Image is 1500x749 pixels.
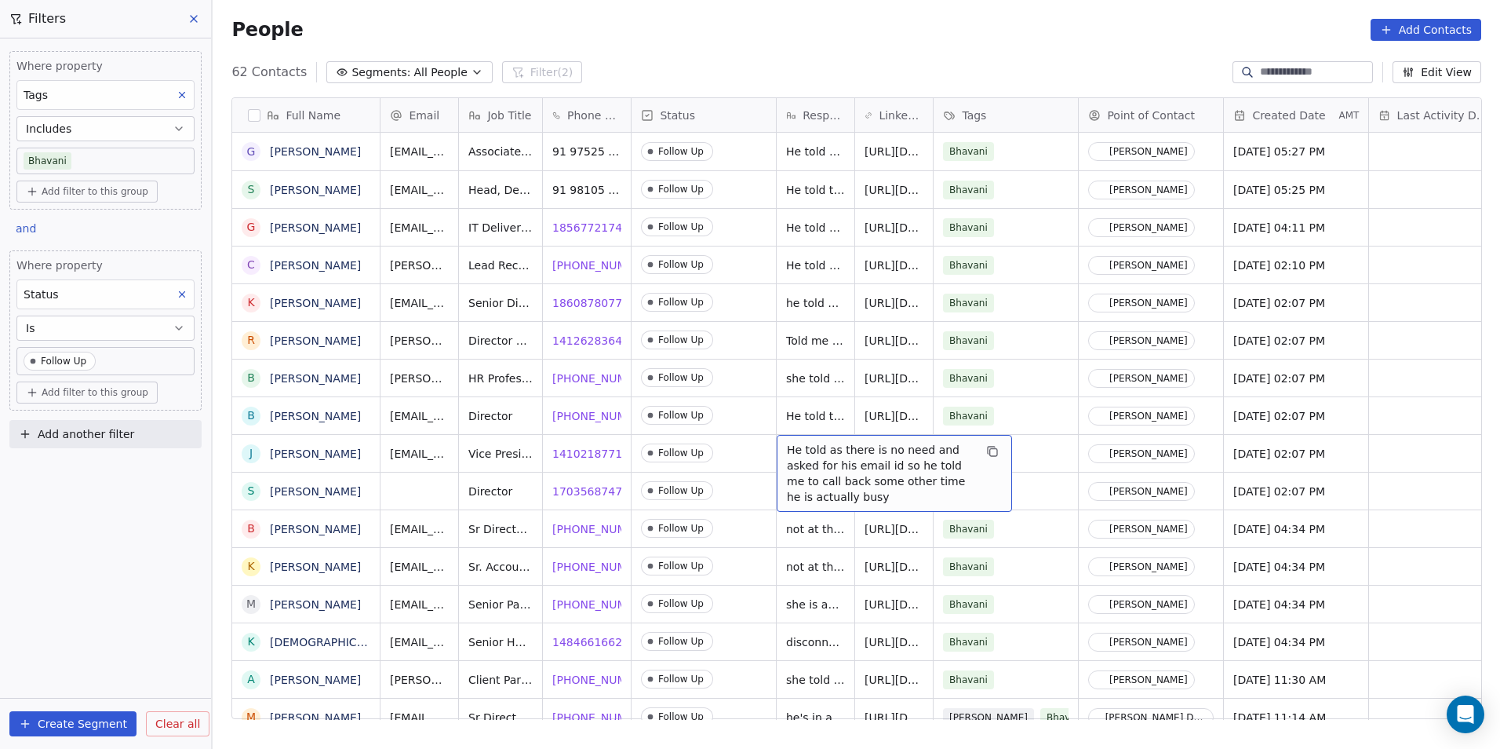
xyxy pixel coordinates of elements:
a: [DEMOGRAPHIC_DATA][PERSON_NAME] [270,636,486,649]
span: LinkedIn URL [879,108,923,123]
span: [EMAIL_ADDRESS][PERSON_NAME][DOMAIN_NAME] [390,144,449,159]
div: [PERSON_NAME] [1109,298,1188,309]
div: Follow Up [658,636,704,647]
span: [DATE] 04:34 PM [1233,521,1359,537]
span: Bhavani [943,142,994,161]
div: B [248,521,256,537]
div: R [248,332,256,349]
span: [DATE] 05:27 PM [1233,144,1359,159]
span: Bhavani [943,181,994,199]
span: [DATE] 02:07 PM [1233,371,1359,386]
span: [DATE] 04:34 PM [1233,634,1359,650]
span: Head, Delivery and Operation-Xebia Americas [468,182,533,198]
span: [EMAIL_ADDRESS][PERSON_NAME][DOMAIN_NAME] [390,220,449,236]
span: Full Name [286,108,340,123]
a: [PERSON_NAME] [270,598,361,611]
span: Sr. Account Lead Growth Partnerships [468,559,533,575]
div: Open Intercom Messenger [1447,696,1484,733]
span: He told me like now they are merged with Endava and he don't know whether they are hiring new ven... [786,220,845,236]
div: [PERSON_NAME] [1109,599,1188,610]
span: 91 98105 02282 [552,182,621,198]
span: He told he don't hire any since they have their own team and he is in travelling so told me to re... [786,144,845,159]
div: Point of Contact [1079,98,1223,132]
span: [PHONE_NUMBER] [552,597,653,612]
div: Follow Up [658,523,704,534]
span: , [552,634,621,650]
span: Bhavani [943,670,994,689]
span: Status [660,108,695,123]
div: M [246,709,256,725]
div: Response [777,98,854,132]
span: [DATE] 02:07 PM [1233,295,1359,311]
a: [PERSON_NAME] [270,145,361,158]
span: HR Professional | Talent Acquisition Partner [468,371,533,386]
div: Status [632,98,776,132]
div: Follow Up [658,410,704,421]
span: Bhavani [943,595,994,614]
a: [PERSON_NAME] [270,674,361,686]
span: [DATE] 11:14 AM [1233,710,1359,725]
a: [URL][DOMAIN_NAME] [865,184,987,196]
span: [EMAIL_ADDRESS][DOMAIN_NAME] [390,710,449,725]
span: Director [468,408,533,424]
span: [EMAIL_ADDRESS][DOMAIN_NAME] [390,182,449,198]
span: Senior Director, Recruiting at [GEOGRAPHIC_DATA] [468,295,533,311]
span: Told me to share our profile to discuss with his team [786,333,845,349]
span: Bhavani [943,331,994,350]
span: he's in a travel rn so told to reach out after [DATE] ->he told that we can get started working w... [786,710,845,725]
a: [PERSON_NAME] [270,297,361,309]
span: not at the moment [786,559,845,575]
span: 91 97525 20206 [552,144,621,159]
div: B [248,407,256,424]
span: He told to share an email then we will connect since we are not hiring any but told me to email [786,182,845,198]
span: Associate Vice President [468,144,533,159]
span: [PHONE_NUMBER] [552,408,653,424]
span: IT Delivery Management - Associate Director [468,220,533,236]
span: he told me to call after three months i.e in sep [786,295,845,311]
div: [PERSON_NAME] Darbasthu [1105,712,1207,723]
span: not at this time [786,521,845,537]
a: [URL][DOMAIN_NAME][PERSON_NAME] [865,636,1078,649]
span: [PHONE_NUMBER] [552,672,653,688]
span: Bhavani [943,369,994,388]
a: [PERSON_NAME] [270,448,361,460]
div: [PERSON_NAME] [1109,561,1188,572]
span: 18567721740 [552,220,629,236]
div: K [248,558,255,575]
a: [PERSON_NAME] [270,259,361,272]
span: Senior Partnerships & Affiliates Manager [468,597,533,612]
span: People [231,18,303,42]
span: Response [803,108,845,123]
span: [PHONE_NUMBER] [552,258,653,273]
a: [URL][DOMAIN_NAME][PERSON_NAME] [865,372,1078,385]
span: [EMAIL_ADDRESS][DOMAIN_NAME] [390,446,449,462]
span: [PHONE_NUMBER] [552,371,653,386]
span: [DATE] 11:30 AM [1233,672,1359,688]
span: Client Partner [468,672,533,688]
span: Job Title [487,108,531,123]
div: M [246,596,256,612]
span: He told as of now we don't have any need but please share your profile [786,258,845,273]
div: Follow Up [658,297,704,308]
div: [PERSON_NAME] [1109,411,1188,422]
span: Email [409,108,439,123]
span: Last Activity Date [1397,108,1490,123]
a: [URL][DOMAIN_NAME] [865,561,987,573]
span: [DATE] 02:07 PM [1233,446,1359,462]
span: 14126283644 [552,333,629,349]
div: Follow Up [658,598,704,609]
a: [URL][DOMAIN_NAME][PERSON_NAME] [865,523,1078,535]
span: [PERSON_NAME][EMAIL_ADDRESS][PERSON_NAME][DOMAIN_NAME] [390,333,449,349]
span: He told there is no possibility at the moment but reach me in the future [786,408,845,424]
span: [PHONE_NUMBER] [552,710,653,725]
div: K [248,634,255,650]
a: [URL][DOMAIN_NAME] [865,674,987,686]
span: [EMAIL_ADDRESS][DOMAIN_NAME] [390,559,449,575]
span: [PERSON_NAME][EMAIL_ADDRESS][PERSON_NAME][DOMAIN_NAME] [390,258,449,273]
span: Phone Number [567,108,621,123]
span: Director [468,484,533,499]
span: Bhavani [943,557,994,576]
div: [PERSON_NAME] [1109,260,1188,271]
div: A [248,671,256,688]
div: Created DateAMT [1224,98,1368,132]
